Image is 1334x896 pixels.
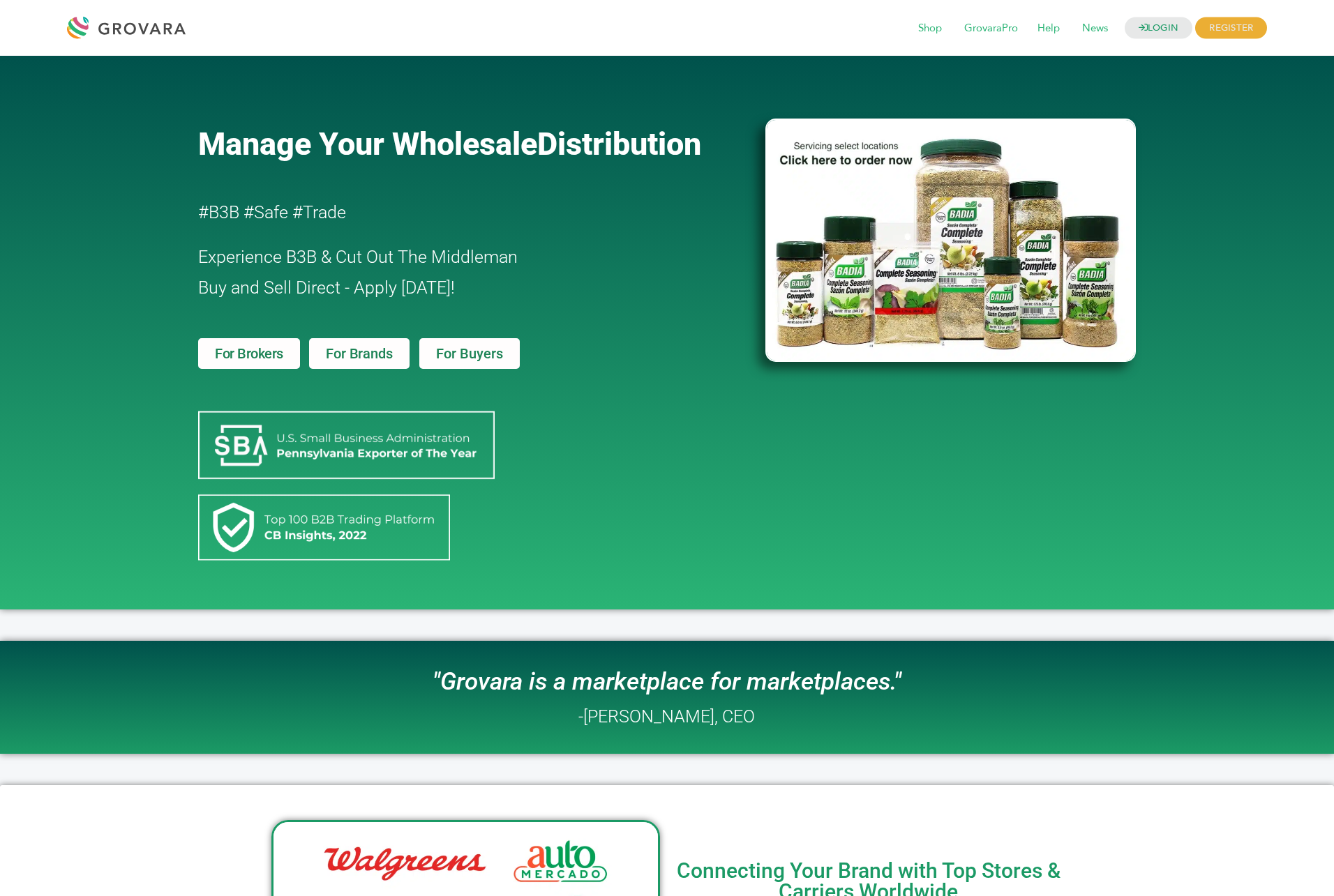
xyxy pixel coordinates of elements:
[908,15,952,42] span: Shop
[326,347,392,360] span: For Brands
[433,667,901,696] i: "Grovara is a marketplace for marketplaces."
[1195,17,1267,39] span: REGISTER
[537,126,701,162] span: Distribution
[436,347,503,360] span: For Buyers
[419,338,520,369] a: For Buyers
[198,126,742,162] a: Manage Your WholesaleDistribution
[1028,15,1070,42] span: Help
[954,21,1028,36] a: GrovaraPro
[578,708,755,725] h2: -[PERSON_NAME], CEO
[1072,15,1118,42] span: News
[1028,21,1070,36] a: Help
[309,338,409,369] a: For Brands
[198,197,685,228] h2: #B3B #Safe #Trade
[954,15,1028,42] span: GrovaraPro
[908,21,952,36] a: Shop
[198,126,537,162] span: Manage Your Wholesale
[215,347,283,360] span: For Brokers
[1072,21,1118,36] a: News
[198,247,518,267] span: Experience B3B & Cut Out The Middleman
[198,278,455,298] span: Buy and Sell Direct - Apply [DATE]!
[198,338,300,369] a: For Brokers
[1125,17,1193,39] a: LOGIN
